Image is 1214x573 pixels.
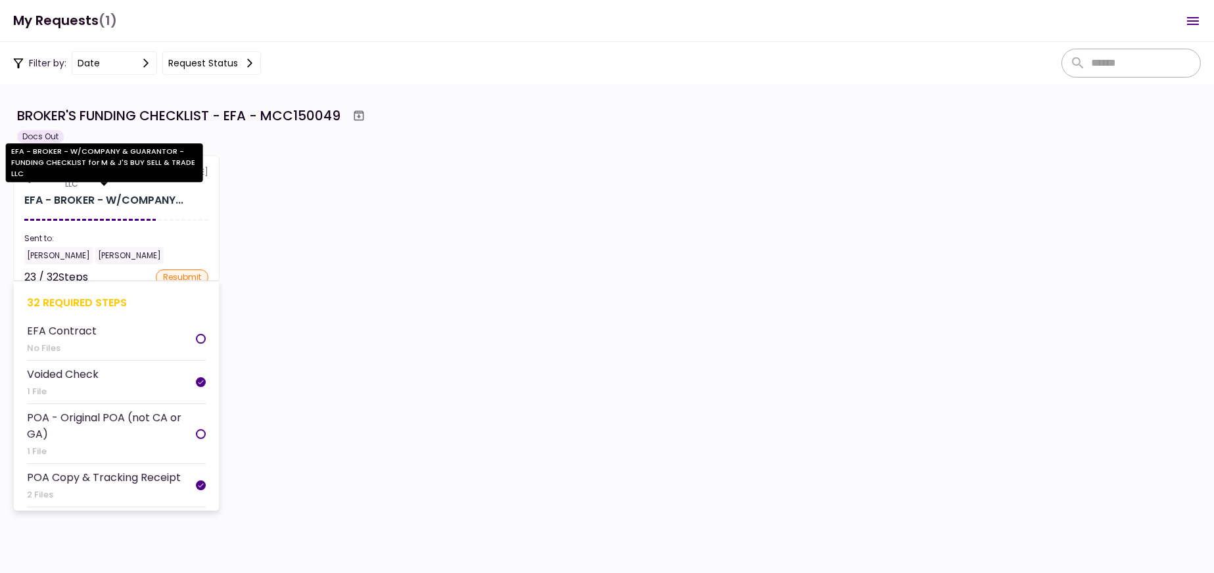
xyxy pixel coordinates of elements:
[24,193,183,208] div: EFA - BROKER - W/COMPANY & GUARANTOR - FUNDING CHECKLIST for M & J'S BUY SELL & TRADE LLC
[24,269,88,285] div: 23 / 32 Steps
[347,104,371,127] button: Archive workflow
[13,7,117,34] h1: My Requests
[72,51,157,75] button: date
[99,7,117,34] span: (1)
[6,143,203,182] div: EFA - BROKER - W/COMPANY & GUARANTOR - FUNDING CHECKLIST for M & J'S BUY SELL & TRADE LLC
[27,488,181,501] div: 2 Files
[27,409,196,442] div: POA - Original POA (not CA or GA)
[24,247,93,264] div: [PERSON_NAME]
[78,56,100,70] div: date
[13,51,261,75] div: Filter by:
[27,385,99,398] div: 1 File
[1177,5,1209,37] button: Open menu
[162,51,261,75] button: Request status
[95,247,164,264] div: [PERSON_NAME]
[27,366,99,382] div: Voided Check
[27,469,181,486] div: POA Copy & Tracking Receipt
[27,445,196,458] div: 1 File
[17,106,340,126] div: BROKER'S FUNDING CHECKLIST - EFA - MCC150049
[27,323,97,339] div: EFA Contract
[24,233,208,244] div: Sent to:
[17,130,64,143] div: Docs Out
[27,342,97,355] div: No Files
[27,294,206,311] div: 32 required steps
[156,269,208,285] div: resubmit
